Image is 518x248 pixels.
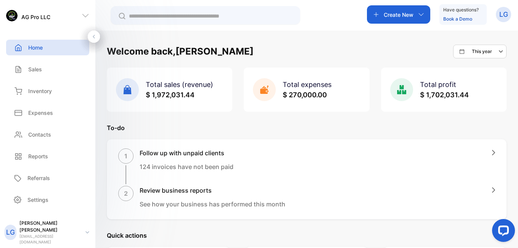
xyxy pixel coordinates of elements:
p: Reports [28,152,48,160]
p: [EMAIL_ADDRESS][DOMAIN_NAME] [19,234,79,245]
p: 124 invoices have not been paid [140,162,233,171]
p: Create New [384,11,413,19]
p: To-do [107,123,507,132]
p: Have questions? [443,6,479,14]
button: LG [496,5,511,24]
iframe: LiveChat chat widget [486,216,518,248]
p: 2 [124,189,128,198]
p: 1 [124,151,127,161]
p: AG Pro LLC [21,13,50,21]
h1: Review business reports [140,186,285,195]
span: $ 1,702,031.44 [420,91,469,99]
p: LG [6,227,15,237]
button: Create New [367,5,430,24]
span: $ 270,000.00 [283,91,327,99]
p: Contacts [28,130,51,138]
p: See how your business has performed this month [140,200,285,209]
h1: Follow up with unpaid clients [140,148,233,158]
p: [PERSON_NAME] [PERSON_NAME] [19,220,79,234]
a: Book a Demo [443,16,472,22]
span: Total expenses [283,81,331,89]
p: Quick actions [107,231,507,240]
button: This year [453,45,507,58]
p: Expenses [28,109,53,117]
img: logo [6,10,18,21]
p: Inventory [28,87,52,95]
h1: Welcome back, [PERSON_NAME] [107,45,254,58]
p: Home [28,43,43,52]
p: Settings [27,196,48,204]
span: Total profit [420,81,456,89]
span: Total sales (revenue) [146,81,213,89]
p: LG [499,10,508,19]
p: This year [472,48,492,55]
p: Referrals [27,174,50,182]
span: $ 1,972,031.44 [146,91,195,99]
p: Sales [28,65,42,73]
